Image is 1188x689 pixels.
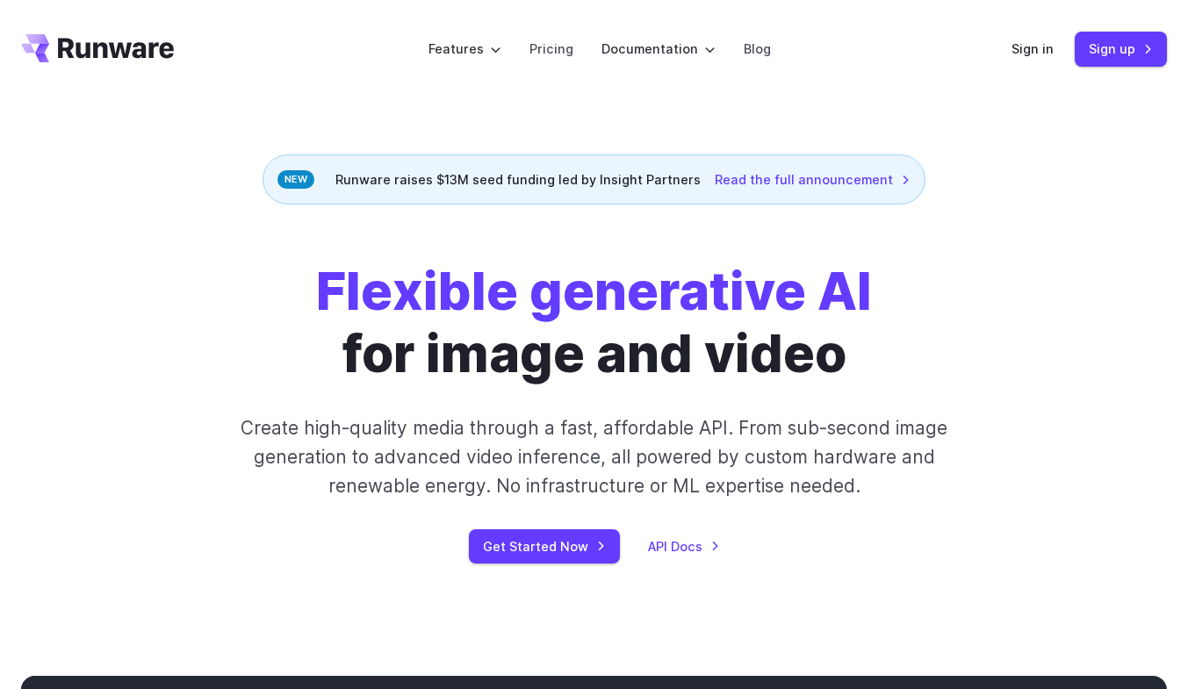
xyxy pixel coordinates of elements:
p: Create high-quality media through a fast, affordable API. From sub-second image generation to adv... [227,413,961,501]
a: API Docs [648,536,720,556]
label: Features [428,39,501,59]
h1: for image and video [316,261,872,385]
a: Get Started Now [469,529,620,563]
div: Runware raises $13M seed funding led by Insight Partners [263,154,925,205]
a: Sign up [1075,32,1167,66]
a: Go to / [21,34,174,62]
label: Documentation [601,39,716,59]
a: Read the full announcement [715,169,911,190]
strong: Flexible generative AI [316,260,872,322]
a: Sign in [1012,39,1054,59]
a: Pricing [529,39,573,59]
a: Blog [744,39,771,59]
